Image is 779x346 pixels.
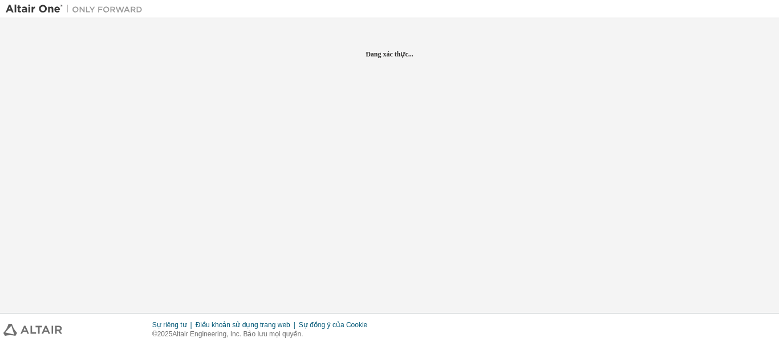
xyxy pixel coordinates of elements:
[152,321,187,329] font: Sự riêng tư
[157,330,173,338] font: 2025
[3,324,62,336] img: altair_logo.svg
[366,50,413,58] font: Đang xác thực...
[299,321,367,329] font: Sự đồng ý của Cookie
[152,330,157,338] font: ©
[6,3,148,15] img: Altair One
[196,321,290,329] font: Điều khoản sử dụng trang web
[172,330,303,338] font: Altair Engineering, Inc. Bảo lưu mọi quyền.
